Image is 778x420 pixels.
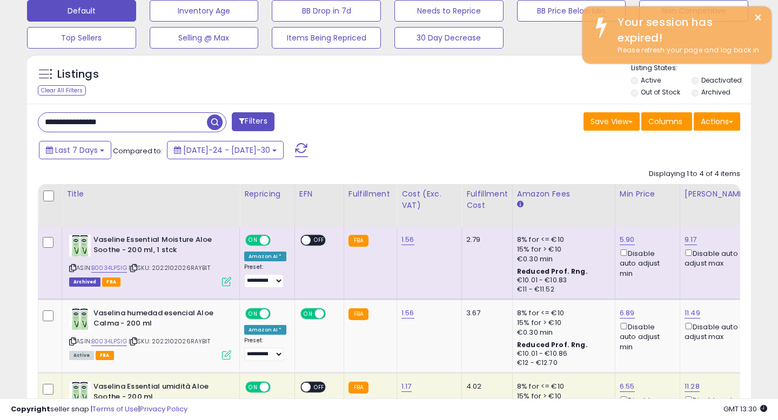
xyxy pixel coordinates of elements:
span: ON [301,309,315,319]
div: 2.79 [466,235,504,245]
a: 11.49 [685,308,700,319]
label: Deactivated [701,76,742,85]
span: OFF [269,236,286,245]
div: 8% for <= €10 [517,382,607,391]
span: OFF [311,383,328,392]
a: 6.89 [620,308,635,319]
div: 8% for <= €10 [517,235,607,245]
button: Columns [641,112,692,131]
div: Amazon Fees [517,188,611,200]
b: Vaselina Essential umidità Aloe Soothe - 200 ml [93,382,225,404]
span: Listings that have been deleted from Seller Central [69,277,100,287]
span: 2025-08-11 13:30 GMT [723,404,767,414]
button: Selling @ Max [150,27,259,49]
small: Amazon Fees. [517,200,524,209]
div: Disable auto adjust min [620,247,672,279]
img: 41BNjres49L._SL40_.jpg [69,382,91,403]
span: Columns [648,116,682,127]
a: 1.56 [401,308,414,319]
div: Repricing [244,188,290,200]
a: 5.90 [620,234,635,245]
div: 3.67 [466,308,504,318]
span: Compared to: [113,146,163,156]
span: FBA [102,277,120,287]
div: Your session has expired! [609,15,763,45]
small: FBA [348,382,368,394]
div: ASIN: [69,308,231,358]
a: B0034LPSIG [91,337,127,346]
div: 15% for > €10 [517,318,607,328]
div: Preset: [244,337,286,361]
a: 1.56 [401,234,414,245]
span: | SKU: 2022102026RAYBIT [129,263,210,272]
button: Save View [583,112,640,131]
label: Active [641,76,661,85]
div: 15% for > €10 [517,245,607,254]
div: 4.02 [466,382,504,391]
div: Preset: [244,263,286,288]
div: Title [66,188,235,200]
p: Listing States: [631,63,752,73]
a: 1.17 [401,381,412,392]
small: FBA [348,308,368,320]
span: OFF [324,309,341,319]
div: 8% for <= €10 [517,308,607,318]
label: Archived [701,87,730,97]
div: Please refresh your page and log back in [609,45,763,56]
div: €10.01 - €10.83 [517,276,607,285]
div: €0.30 min [517,254,607,264]
button: Filters [232,112,274,131]
h5: Listings [57,67,99,82]
a: 9.17 [685,234,697,245]
span: OFF [269,383,286,392]
button: × [754,11,762,24]
label: Out of Stock [641,87,680,97]
a: Terms of Use [92,404,138,414]
span: | SKU: 2022102026RAYBIT [129,337,210,346]
div: Fulfillment Cost [466,188,508,211]
a: Privacy Policy [140,404,187,414]
img: 41BNjres49L._SL40_.jpg [69,235,91,256]
div: ASIN: [69,235,231,285]
button: Top Sellers [27,27,136,49]
div: [PERSON_NAME] [685,188,749,200]
div: Clear All Filters [38,85,86,96]
b: Reduced Prof. Rng. [517,267,588,276]
strong: Copyright [11,404,50,414]
span: ON [246,383,260,392]
b: Reduced Prof. Rng. [517,340,588,349]
div: Disable auto adjust min [620,321,672,352]
div: €11 - €11.52 [517,285,607,294]
div: Displaying 1 to 4 of 4 items [649,169,740,179]
div: €0.30 min [517,328,607,337]
span: All listings currently available for purchase on Amazon [69,351,94,360]
span: Last 7 Days [55,145,98,155]
button: Items Being Repriced [272,27,381,49]
div: seller snap | | [11,404,187,415]
span: OFF [311,236,328,245]
div: Disable auto adjust max [685,321,745,342]
span: FBA [96,351,114,360]
b: Vaselina humedad esencial Aloe Calma - 200 ml [93,308,225,331]
div: Min Price [620,188,675,200]
button: Last 7 Days [39,141,111,159]
a: 6.55 [620,381,635,392]
div: Cost (Exc. VAT) [401,188,457,211]
small: FBA [348,235,368,247]
a: 11.28 [685,381,700,392]
button: Actions [694,112,740,131]
div: €10.01 - €10.86 [517,349,607,358]
div: EFN [299,188,339,200]
div: Disable auto adjust max [685,247,745,268]
img: 41BNjres49L._SL40_.jpg [69,308,91,330]
div: Amazon AI * [244,325,286,335]
a: B0034LPSIG [91,263,127,273]
span: ON [246,309,260,319]
button: 30 Day Decrease [394,27,504,49]
button: [DATE]-24 - [DATE]-30 [167,141,284,159]
div: Fulfillment [348,188,392,200]
div: Amazon AI * [244,252,286,261]
span: [DATE]-24 - [DATE]-30 [183,145,270,155]
b: Vaseline Essential Moisture Aloe Soothe - 200 ml, 1 stck [93,235,225,258]
span: OFF [269,309,286,319]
